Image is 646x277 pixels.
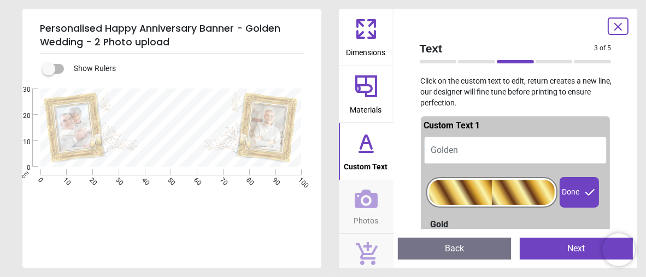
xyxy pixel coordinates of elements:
h5: Personalised Happy Anniversary Banner - Golden Wedding - 2 Photo upload [40,17,304,54]
button: Photos [339,180,394,234]
span: 40 [140,176,147,183]
span: 80 [244,176,251,183]
span: Golden [431,145,459,155]
span: 100 [297,176,304,183]
span: 3 of 5 [594,44,611,53]
button: Dimensions [339,9,394,66]
span: 90 [271,176,278,183]
span: 10 [10,138,31,147]
iframe: Brevo live chat [602,233,635,266]
span: 0 [10,163,31,173]
span: 20 [10,111,31,121]
button: Next [520,238,633,260]
span: 10 [61,176,68,183]
span: 0 [36,176,43,183]
span: Materials [350,99,382,116]
span: Dimensions [347,42,386,58]
span: cm [20,170,30,180]
span: 30 [114,176,121,183]
span: 60 [192,176,199,183]
span: Text [420,40,595,56]
button: Materials [339,66,394,123]
span: 30 [10,85,31,95]
span: Photos [354,210,378,227]
div: Gold [431,219,607,231]
span: 50 [166,176,173,183]
button: Golden [424,137,607,164]
div: Done [560,177,599,208]
button: Back [398,238,511,260]
button: Custom Text [339,123,394,180]
p: Click on the custom text to edit, return creates a new line, our designer will fine tune before p... [411,76,620,108]
span: Custom Text 1 [424,120,480,131]
span: 70 [218,176,225,183]
span: 20 [87,176,95,183]
span: Custom Text [344,156,388,173]
div: Show Rulers [49,62,321,75]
